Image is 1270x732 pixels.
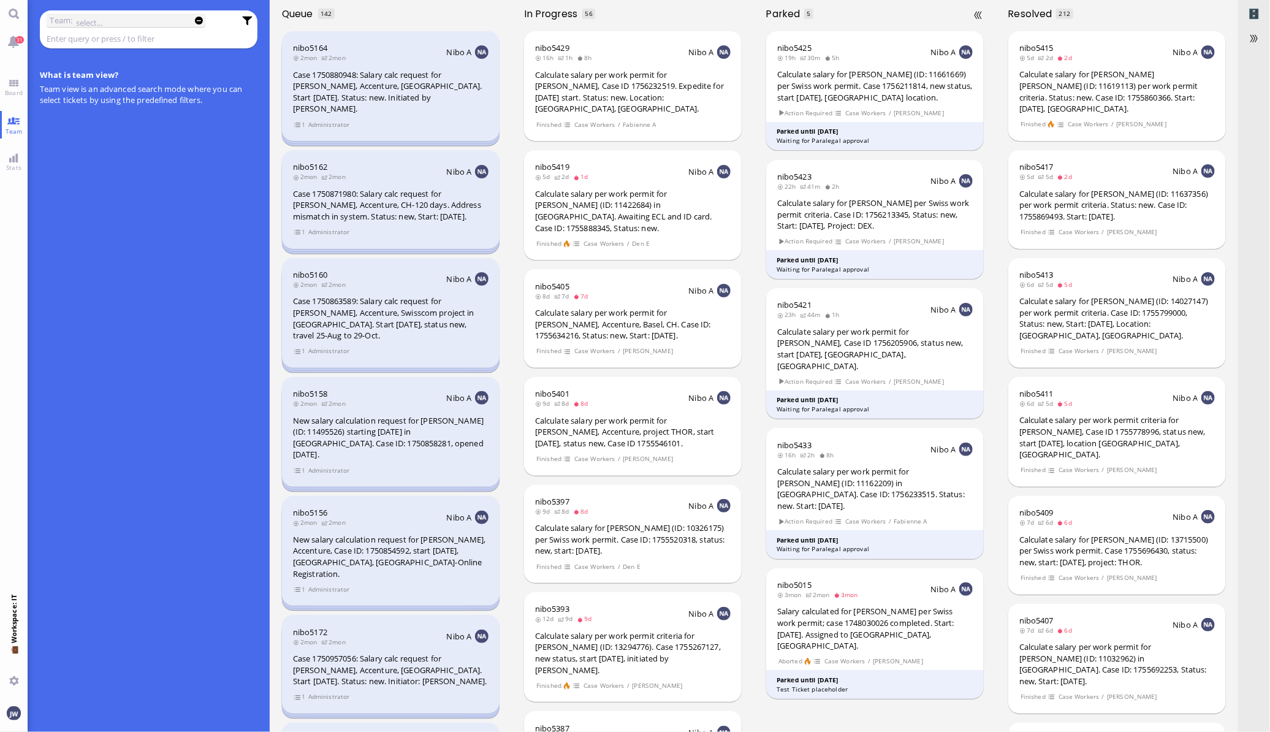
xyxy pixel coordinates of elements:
div: Calculate salary for [PERSON_NAME] per Swiss work permit criteria. Case ID: 1756213345, Status: n... [777,197,973,232]
img: NA [475,630,489,643]
a: nibo5425 [777,42,812,53]
span: Archived [1248,7,1260,21]
span: Resolved [1008,7,1057,21]
span: Nibo A [689,47,714,58]
span: 2d [1057,172,1076,181]
a: nibo5015 [777,579,812,590]
span: 23h [777,310,800,319]
img: NA [1201,164,1215,178]
span: 2d [1057,53,1076,62]
span: 30m [800,53,824,62]
a: nibo5433 [777,440,812,451]
span: 6d [1019,280,1038,289]
img: NA [717,499,731,513]
img: NA [717,284,731,297]
img: NA [717,391,731,405]
span: Finished [536,562,561,572]
span: view 1 items [294,692,306,702]
span: Nibo A [447,392,472,403]
span: Case Workers [1058,465,1100,475]
h4: What is team view? [40,69,258,80]
span: Nibo A [1173,511,1198,522]
span: / [1101,692,1105,702]
span: 6d [1057,518,1076,527]
div: Waiting for Paralegal approval [777,136,973,145]
img: NA [717,45,731,59]
span: Administrator [308,692,350,702]
span: 2mon [321,399,349,408]
span: Aborted [778,656,802,666]
a: nibo5156 [293,507,327,518]
span: Nibo A [689,285,714,296]
span: Nibo A [689,392,714,403]
a: nibo5401 [535,388,569,399]
div: Waiting for Paralegal approval [777,265,973,274]
span: nibo5413 [1019,269,1054,280]
span: view 1 items [294,465,306,476]
span: nibo5417 [1019,161,1054,172]
div: Parked until [DATE] [777,127,973,136]
img: NA [959,582,973,596]
span: 9d [577,614,596,623]
span: Den E [623,562,641,572]
span: / [617,120,621,130]
span: Action Required [778,236,833,246]
span: Nibo A [1173,273,1198,284]
span: 56 [585,9,593,18]
span: 2mon [293,280,321,289]
div: Calculate salary for [PERSON_NAME] (ID: 14027147) per work permit criteria. Case ID: 1755799000, ... [1019,295,1215,341]
span: [PERSON_NAME] [623,346,674,356]
a: nibo5415 [1019,42,1054,53]
span: Case Workers [1067,119,1109,129]
img: NA [1201,618,1215,631]
span: Case Workers [824,656,865,666]
span: Case Workers [1058,227,1100,237]
a: nibo5429 [535,42,569,53]
span: Case Workers [845,108,886,118]
a: nibo5405 [535,281,569,292]
span: 6d [1019,399,1038,408]
span: 2d [554,172,573,181]
a: nibo5411 [1019,388,1054,399]
span: Nibo A [689,500,714,511]
span: 1h [558,53,577,62]
span: view 1 items [294,227,306,237]
span: Nibo A [1173,392,1198,403]
span: nibo5160 [293,269,327,280]
span: [PERSON_NAME] [1116,119,1167,129]
span: 5d [1057,399,1076,408]
span: [PERSON_NAME] [894,236,945,246]
span: Den E [632,238,650,249]
div: Waiting for Paralegal approval [777,405,973,414]
span: 5d [1038,172,1057,181]
input: select... [76,16,183,29]
span: Stats [3,163,25,172]
img: NA [959,45,973,59]
span: Action Required [778,108,833,118]
span: 12d [535,614,558,623]
span: / [617,562,621,572]
div: Parked until [DATE] [777,256,973,265]
span: 9d [535,399,554,408]
span: Case Workers [845,236,886,246]
span: Finished [1020,692,1046,702]
span: Administrator [308,227,350,237]
span: Administrator [308,465,350,476]
div: Calculate salary for [PERSON_NAME] (ID: 13715500) per Swiss work permit. Case 1755696430, status:... [1019,534,1215,568]
span: Nibo A [447,166,472,177]
span: / [617,454,621,464]
span: 22h [777,182,800,191]
span: 9d [535,507,554,516]
span: Finished [536,346,561,356]
a: nibo5419 [535,161,569,172]
a: nibo5164 [293,42,327,53]
span: Parked [766,7,804,21]
a: nibo5421 [777,299,812,310]
img: NA [475,165,489,178]
span: Fabienne A [623,120,657,130]
span: 212 [1059,9,1070,18]
a: nibo5393 [535,603,569,614]
span: 5d [1019,53,1038,62]
img: NA [959,303,973,316]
